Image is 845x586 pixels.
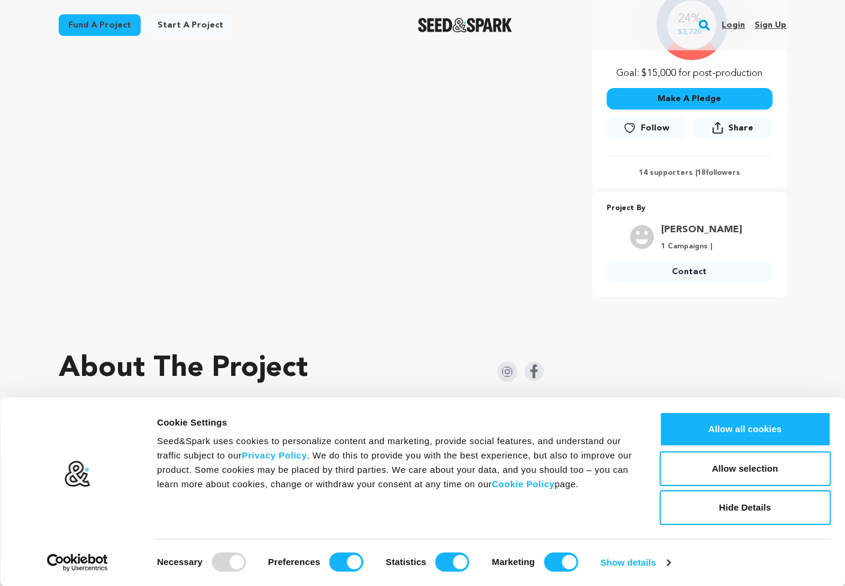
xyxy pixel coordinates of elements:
span: Share [693,117,772,144]
span: Share [728,122,753,134]
button: Share [693,117,772,139]
div: Seed&Spark uses cookies to personalize content and marketing, provide social features, and unders... [157,434,632,491]
a: Goto Lader Ethan profile [661,223,742,237]
strong: Marketing [492,557,535,567]
legend: Consent Selection [156,548,157,548]
a: Fund a project [59,14,141,36]
a: Privacy Policy [242,450,307,460]
a: Follow [607,117,686,139]
button: Allow all cookies [659,412,831,447]
img: Seed&Spark Instagram Icon [497,362,517,382]
p: 1 Campaigns | [661,242,742,251]
a: Login [722,16,745,35]
a: Sign up [755,16,786,35]
a: Show details [601,554,670,572]
div: Cookie Settings [157,415,632,430]
strong: Necessary [157,557,202,567]
a: Contact [607,261,773,283]
h1: About The Project [59,354,308,383]
p: Project By [607,202,773,215]
strong: Preferences [268,557,320,567]
img: user.png [630,225,654,249]
img: logo [64,460,91,488]
button: Make A Pledge [607,88,773,110]
a: Start a project [148,14,233,36]
strong: Statistics [386,557,426,567]
a: Usercentrics Cookiebot - opens in a new window [25,554,130,572]
a: Cookie Policy [492,479,555,489]
button: Allow selection [659,451,831,486]
button: Hide Details [659,490,831,525]
span: Follow [641,122,670,134]
p: 14 supporters | followers [607,168,773,178]
a: Seed&Spark Homepage [418,18,512,32]
span: 18 [697,169,705,177]
img: Seed&Spark Logo Dark Mode [418,18,512,32]
img: Seed&Spark Facebook Icon [525,362,544,381]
